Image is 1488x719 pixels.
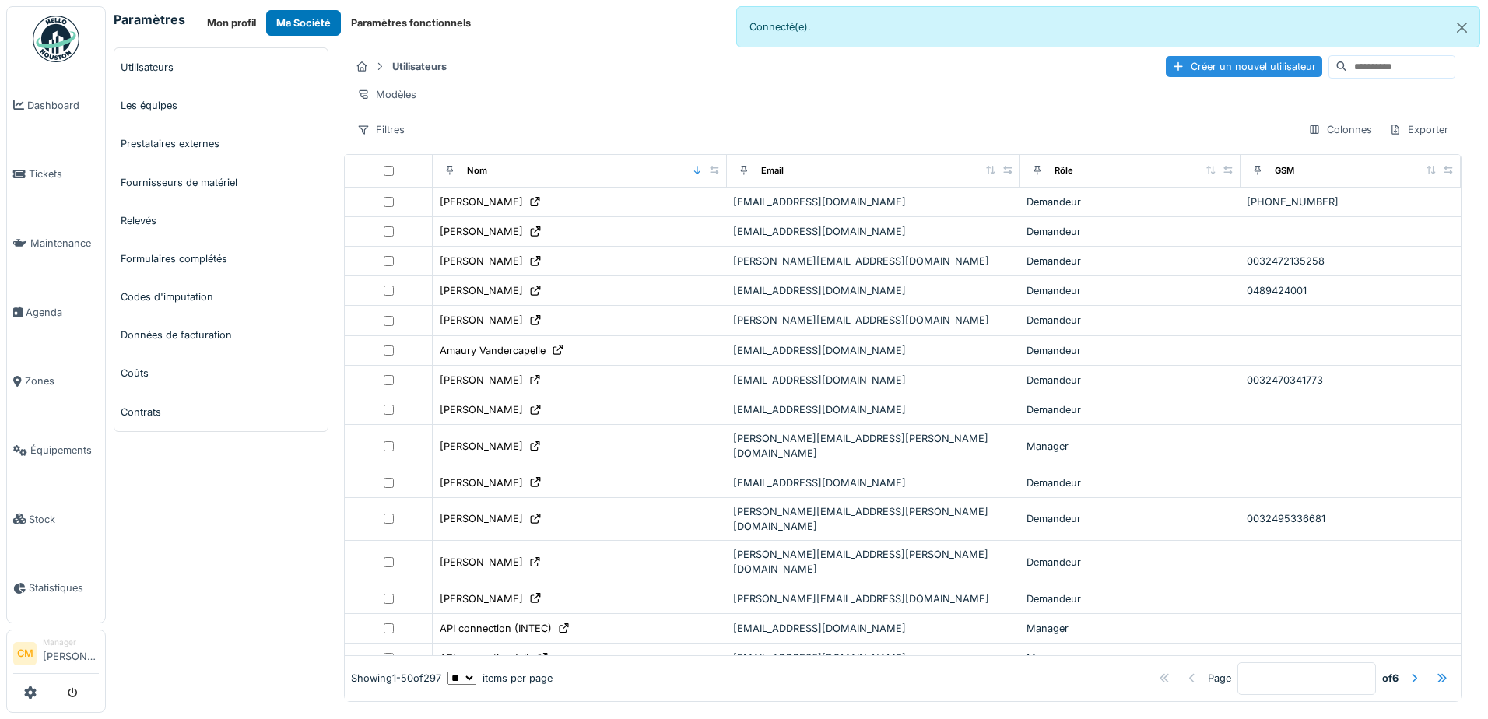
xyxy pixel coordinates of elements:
[733,431,1014,461] div: [PERSON_NAME][EMAIL_ADDRESS][PERSON_NAME][DOMAIN_NAME]
[1275,164,1294,177] div: GSM
[114,12,185,27] h6: Paramètres
[386,59,453,74] strong: Utilisateurs
[114,316,328,354] a: Données de facturation
[1027,254,1234,268] div: Demandeur
[114,48,328,86] a: Utilisateurs
[440,402,523,417] div: [PERSON_NAME]
[1027,283,1234,298] div: Demandeur
[1166,56,1322,77] div: Créer un nouvel utilisateur
[1027,373,1234,388] div: Demandeur
[27,98,99,113] span: Dashboard
[440,475,523,490] div: [PERSON_NAME]
[350,83,423,106] div: Modèles
[114,163,328,202] a: Fournisseurs de matériel
[7,278,105,347] a: Agenda
[1027,591,1234,606] div: Demandeur
[733,621,1014,636] div: [EMAIL_ADDRESS][DOMAIN_NAME]
[1247,283,1455,298] div: 0489424001
[1027,439,1234,454] div: Manager
[761,164,784,177] div: Email
[341,10,481,36] button: Paramètres fonctionnels
[733,591,1014,606] div: [PERSON_NAME][EMAIL_ADDRESS][DOMAIN_NAME]
[1027,313,1234,328] div: Demandeur
[43,637,99,648] div: Manager
[114,202,328,240] a: Relevés
[1027,343,1234,358] div: Demandeur
[350,118,412,141] div: Filtres
[1027,511,1234,526] div: Demandeur
[440,254,523,268] div: [PERSON_NAME]
[733,254,1014,268] div: [PERSON_NAME][EMAIL_ADDRESS][DOMAIN_NAME]
[30,236,99,251] span: Maintenance
[13,642,37,665] li: CM
[733,224,1014,239] div: [EMAIL_ADDRESS][DOMAIN_NAME]
[467,164,487,177] div: Nom
[440,621,552,636] div: API connection (INTEC)
[733,651,1014,665] div: [EMAIL_ADDRESS][DOMAIN_NAME]
[733,343,1014,358] div: [EMAIL_ADDRESS][DOMAIN_NAME]
[736,6,1480,47] div: Connecté(e).
[197,10,266,36] button: Mon profil
[114,278,328,316] a: Codes d'imputation
[29,580,99,595] span: Statistiques
[440,224,523,239] div: [PERSON_NAME]
[440,555,523,570] div: [PERSON_NAME]
[1027,555,1234,570] div: Demandeur
[440,195,523,209] div: [PERSON_NAME]
[29,167,99,181] span: Tickets
[7,140,105,209] a: Tickets
[7,416,105,485] a: Équipements
[1444,7,1479,48] button: Close
[29,512,99,527] span: Stock
[440,373,523,388] div: [PERSON_NAME]
[447,671,553,686] div: items per page
[1027,224,1234,239] div: Demandeur
[1027,402,1234,417] div: Demandeur
[1027,621,1234,636] div: Manager
[1027,475,1234,490] div: Demandeur
[1382,118,1455,141] div: Exporter
[114,393,328,431] a: Contrats
[733,195,1014,209] div: [EMAIL_ADDRESS][DOMAIN_NAME]
[7,209,105,278] a: Maintenance
[114,354,328,392] a: Coûts
[733,313,1014,328] div: [PERSON_NAME][EMAIL_ADDRESS][DOMAIN_NAME]
[1055,164,1073,177] div: Rôle
[351,671,441,686] div: Showing 1 - 50 of 297
[1027,195,1234,209] div: Demandeur
[1382,671,1399,686] strong: of 6
[114,86,328,125] a: Les équipes
[25,374,99,388] span: Zones
[7,554,105,623] a: Statistiques
[733,475,1014,490] div: [EMAIL_ADDRESS][DOMAIN_NAME]
[1247,195,1455,209] div: [PHONE_NUMBER]
[440,283,523,298] div: [PERSON_NAME]
[1208,671,1231,686] div: Page
[13,637,99,674] a: CM Manager[PERSON_NAME]
[266,10,341,36] button: Ma Société
[1301,118,1379,141] div: Colonnes
[43,637,99,670] li: [PERSON_NAME]
[114,125,328,163] a: Prestataires externes
[30,443,99,458] span: Équipements
[1247,373,1455,388] div: 0032470341773
[7,71,105,140] a: Dashboard
[114,240,328,278] a: Formulaires complétés
[440,591,523,606] div: [PERSON_NAME]
[733,283,1014,298] div: [EMAIL_ADDRESS][DOMAIN_NAME]
[7,485,105,554] a: Stock
[733,547,1014,577] div: [PERSON_NAME][EMAIL_ADDRESS][PERSON_NAME][DOMAIN_NAME]
[440,511,523,526] div: [PERSON_NAME]
[1247,254,1455,268] div: 0032472135258
[1247,511,1455,526] div: 0032495336681
[733,504,1014,534] div: [PERSON_NAME][EMAIL_ADDRESS][PERSON_NAME][DOMAIN_NAME]
[440,313,523,328] div: [PERSON_NAME]
[440,439,523,454] div: [PERSON_NAME]
[7,347,105,416] a: Zones
[733,373,1014,388] div: [EMAIL_ADDRESS][DOMAIN_NAME]
[26,305,99,320] span: Agenda
[440,343,546,358] div: Amaury Vandercapelle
